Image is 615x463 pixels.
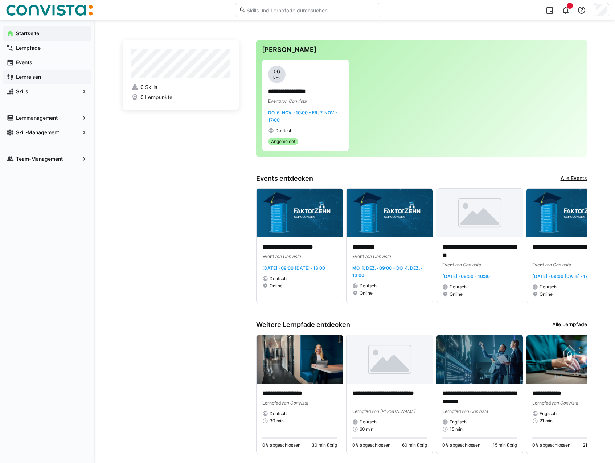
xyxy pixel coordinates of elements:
[454,262,481,267] span: von Convista
[275,128,292,134] span: Deutsch
[526,335,613,384] img: image
[270,418,284,424] span: 30 min
[360,426,373,432] span: 60 min
[256,321,350,329] h3: Weitere Lernpfade entdecken
[262,400,281,406] span: Lernpfad
[532,442,570,448] span: 0% abgeschlossen
[131,83,230,91] a: 0 Skills
[280,98,307,104] span: von Convista
[268,98,280,104] span: Event
[540,284,557,290] span: Deutsch
[262,265,325,271] span: [DATE] · 09:00 [DATE] · 13:00
[257,335,343,384] img: image
[544,262,571,267] span: von Convista
[270,411,287,417] span: Deutsch
[552,321,587,329] a: Alle Lernpfade
[402,442,427,448] span: 60 min übrig
[274,68,280,75] span: 06
[360,283,377,289] span: Deutsch
[271,139,295,144] span: Angemeldet
[450,419,467,425] span: Englisch
[347,189,433,237] img: image
[262,46,581,54] h3: [PERSON_NAME]
[442,442,480,448] span: 0% abgeschlossen
[352,254,364,259] span: Event
[262,254,274,259] span: Event
[272,75,281,81] span: Nov
[450,426,463,432] span: 15 min
[270,283,283,289] span: Online
[493,442,517,448] span: 15 min übrig
[436,189,523,237] img: image
[532,400,551,406] span: Lernpfad
[364,254,391,259] span: von Convista
[352,265,422,278] span: Mo, 1. Dez. · 09:00 - Do, 4. Dez. · 13:00
[583,442,607,448] span: 21 min übrig
[352,409,371,414] span: Lernpfad
[461,409,488,414] span: von ConVista
[569,4,571,8] span: 1
[262,442,300,448] span: 0% abgeschlossen
[442,262,454,267] span: Event
[140,94,172,101] span: 0 Lernpunkte
[450,284,467,290] span: Deutsch
[532,274,595,279] span: [DATE] · 09:00 [DATE] · 17:00
[551,400,578,406] span: von ConVista
[140,83,157,91] span: 0 Skills
[268,110,337,123] span: Do, 6. Nov. · 10:00 - Fr, 7. Nov. · 17:00
[347,335,433,384] img: image
[561,175,587,183] a: Alle Events
[442,274,490,279] span: [DATE] · 09:00 - 10:30
[256,175,313,183] h3: Events entdecken
[442,409,461,414] span: Lernpfad
[532,262,544,267] span: Event
[371,409,415,414] span: von [PERSON_NAME]
[360,419,377,425] span: Deutsch
[436,335,523,384] img: image
[257,189,343,237] img: image
[450,291,463,297] span: Online
[246,7,376,13] input: Skills und Lernpfade durchsuchen…
[540,418,553,424] span: 21 min
[526,189,613,237] img: image
[540,411,557,417] span: Englisch
[360,290,373,296] span: Online
[281,400,308,406] span: von Convista
[312,442,337,448] span: 30 min übrig
[274,254,301,259] span: von Convista
[352,442,390,448] span: 0% abgeschlossen
[270,276,287,282] span: Deutsch
[540,291,553,297] span: Online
